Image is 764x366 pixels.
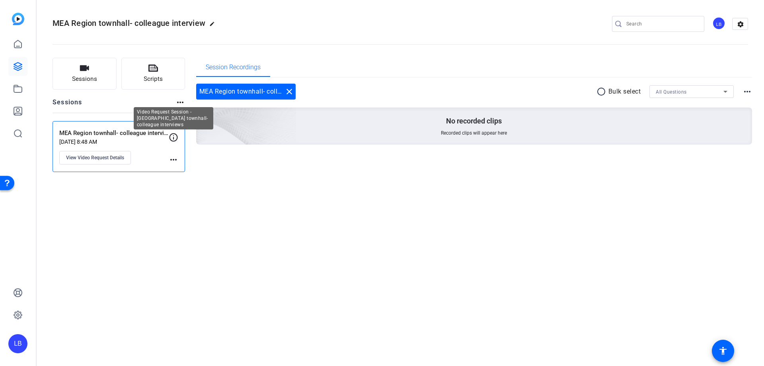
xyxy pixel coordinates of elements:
[446,116,502,126] p: No recorded clips
[712,17,726,31] ngx-avatar: Lynn Bannatyne
[53,58,117,90] button: Sessions
[121,58,185,90] button: Scripts
[12,13,24,25] img: blue-gradient.svg
[209,21,219,31] mat-icon: edit
[72,74,97,84] span: Sessions
[169,155,178,164] mat-icon: more_horiz
[596,87,608,96] mat-icon: radio_button_unchecked
[743,87,752,96] mat-icon: more_horiz
[285,87,294,96] mat-icon: close
[626,19,698,29] input: Search
[206,64,261,70] span: Session Recordings
[441,130,507,136] span: Recorded clips will appear here
[718,346,728,356] mat-icon: accessibility
[107,29,297,202] img: embarkstudio-empty-session.png
[144,74,163,84] span: Scripts
[53,18,205,28] span: MEA Region townhall- colleague interview
[175,98,185,107] mat-icon: more_horiz
[608,87,641,96] p: Bulk select
[66,155,124,161] span: View Video Request Details
[59,139,169,145] p: [DATE] 8:48 AM
[59,129,169,138] p: MEA Region townhall- colleague interviews
[733,18,748,30] mat-icon: settings
[53,98,82,113] h2: Sessions
[712,17,725,30] div: LB
[656,89,687,95] span: All Questions
[196,84,296,100] div: MEA Region townhall- colleague interviews
[8,334,27,353] div: LB
[59,151,131,164] button: View Video Request Details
